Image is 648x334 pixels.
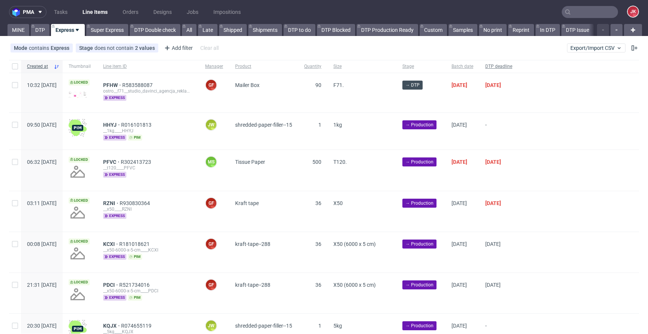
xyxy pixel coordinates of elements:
span: Locked [69,238,90,244]
a: PFHW [103,82,122,88]
a: DTP to do [283,24,315,36]
a: DTP Double check [130,24,180,36]
span: pim [128,254,142,260]
span: R930830364 [120,200,151,206]
span: Locked [69,79,90,85]
div: ostro__f71__studio_davinci_agencja_reklamowa__PFHW [103,88,193,94]
figcaption: MS [206,157,216,167]
span: 20:30 [DATE] [27,323,57,329]
img: wHgJFi1I6lmhQAAAABJRU5ErkJggg== [69,119,87,137]
span: → Production [405,200,433,207]
span: 09:50 [DATE] [27,122,57,128]
a: Samples [448,24,477,36]
span: [DATE] [485,282,501,288]
span: shredded-paper-filler--15 [235,122,292,128]
span: [DATE] [451,282,467,288]
a: DTP [31,24,49,36]
span: - [485,122,512,141]
span: R016101813 [121,122,153,128]
span: F71. [333,82,344,88]
a: HHYJ [103,122,121,128]
a: In DTP [535,24,560,36]
a: No print [479,24,507,36]
span: kraft-tape--288 [235,282,270,288]
span: → Production [405,282,433,288]
a: Late [198,24,217,36]
span: Size [333,63,390,70]
a: Shipped [219,24,247,36]
span: X50 (6000 x 5 cm) [333,282,376,288]
span: express [103,95,126,101]
div: 2 values [135,45,155,51]
span: 36 [315,241,321,247]
span: Product [235,63,292,70]
span: 36 [315,200,321,206]
span: R521734016 [119,282,151,288]
span: Created at [27,63,51,70]
span: 36 [315,282,321,288]
span: 1 [318,122,321,128]
span: express [103,254,126,260]
span: Batch date [451,63,473,70]
a: RZNI [103,200,120,206]
button: Export/Import CSV [567,43,625,52]
div: __1kg____HHYJ [103,128,193,134]
span: [DATE] [451,323,467,329]
a: DTP Blocked [317,24,355,36]
figcaption: GF [206,198,216,208]
a: R302413723 [121,159,153,165]
span: 90 [315,82,321,88]
figcaption: JW [206,321,216,331]
span: → Production [405,322,433,329]
a: R181018621 [119,241,151,247]
span: PFVC [103,159,121,165]
span: Mailer Box [235,82,259,88]
span: 06:32 [DATE] [27,159,57,165]
a: Impositions [209,6,245,18]
img: no_design.png [69,163,87,181]
a: Custom [420,24,447,36]
a: Tasks [49,6,72,18]
span: Quantity [304,63,321,70]
span: express [103,295,126,301]
a: Reprint [508,24,534,36]
span: Export/Import CSV [570,45,622,51]
span: does not contain [94,45,135,51]
a: PDCI [103,282,119,288]
span: Kraft tape [235,200,259,206]
span: [DATE] [451,200,467,206]
img: no_design.png [69,244,87,262]
figcaption: GF [206,239,216,249]
div: __x50____RZNI [103,206,193,212]
span: Mode [14,45,29,51]
span: [DATE] [485,159,501,165]
span: Locked [69,279,90,285]
span: Locked [69,198,90,204]
a: KQJX [103,323,121,329]
a: DTP Issue [561,24,594,36]
figcaption: GF [206,280,216,290]
a: KCXI [103,241,119,247]
span: → Production [405,159,433,165]
a: R074655119 [121,323,153,329]
span: pim [128,295,142,301]
a: R583588087 [122,82,154,88]
div: __t120____PFVC [103,165,193,171]
span: DTP deadline [485,63,512,70]
span: 00:08 [DATE] [27,241,57,247]
span: [DATE] [485,241,501,247]
span: kraft-tape--288 [235,241,270,247]
span: → Production [405,241,433,247]
a: Designs [149,6,176,18]
a: All [182,24,196,36]
a: Orders [118,6,143,18]
span: 500 [312,159,321,165]
span: pim [128,135,142,141]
